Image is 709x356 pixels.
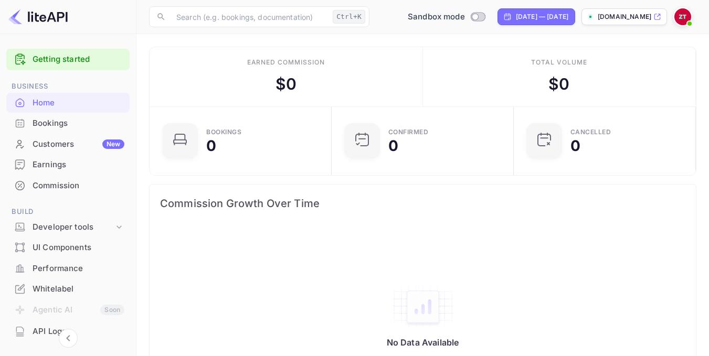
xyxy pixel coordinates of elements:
[6,279,130,299] div: Whitelabel
[570,129,611,135] div: CANCELLED
[33,159,124,171] div: Earnings
[206,138,216,153] div: 0
[6,176,130,195] a: Commission
[333,10,365,24] div: Ctrl+K
[498,8,575,25] div: Click to change the date range period
[598,12,651,21] p: [DOMAIN_NAME]
[33,53,124,66] a: Getting started
[570,138,580,153] div: 0
[516,12,568,21] div: [DATE] — [DATE]
[8,8,68,25] img: LiteAPI logo
[6,258,130,279] div: Performance
[33,242,124,254] div: UI Components
[33,97,124,109] div: Home
[6,113,130,134] div: Bookings
[33,117,124,130] div: Bookings
[6,155,130,174] a: Earnings
[206,129,241,135] div: Bookings
[6,206,130,218] span: Build
[170,6,329,27] input: Search (e.g. bookings, documentation)
[6,321,130,342] div: API Logs
[33,263,124,275] div: Performance
[388,138,398,153] div: 0
[548,72,569,96] div: $ 0
[6,81,130,92] span: Business
[102,139,124,149] div: New
[391,285,454,329] img: empty-state-table2.svg
[33,138,124,150] div: Customers
[6,238,130,257] a: UI Components
[6,134,130,154] a: CustomersNew
[160,195,685,212] span: Commission Growth Over Time
[6,218,130,236] div: Developer tools
[6,134,130,155] div: CustomersNew
[531,58,587,67] div: Total volume
[33,283,124,295] div: Whitelabel
[33,326,124,338] div: API Logs
[6,258,130,278] a: Performance
[6,93,130,112] a: Home
[388,129,429,135] div: Confirmed
[6,155,130,175] div: Earnings
[6,49,130,70] div: Getting started
[6,113,130,133] a: Bookings
[276,72,297,96] div: $ 0
[33,180,124,192] div: Commission
[674,8,691,25] img: Zafer Tepe
[6,93,130,113] div: Home
[247,58,325,67] div: Earned commission
[33,221,114,233] div: Developer tools
[6,238,130,258] div: UI Components
[6,321,130,341] a: API Logs
[6,279,130,298] a: Whitelabel
[408,11,465,23] span: Sandbox mode
[387,337,459,348] p: No Data Available
[59,329,78,348] button: Collapse navigation
[404,11,489,23] div: Switch to Production mode
[6,176,130,196] div: Commission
